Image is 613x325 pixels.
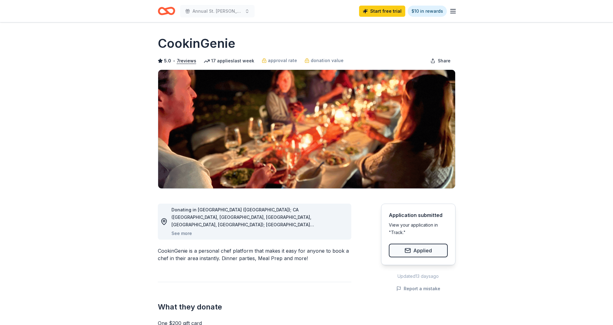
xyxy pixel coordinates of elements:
[158,70,455,188] img: Image for CookinGenie
[389,221,448,236] div: View your application in "Track."
[304,57,344,64] a: donation value
[381,273,455,280] div: Updated 13 days ago
[180,5,255,17] button: Annual St. [PERSON_NAME] Festival
[408,6,447,17] a: $10 in rewards
[311,57,344,64] span: donation value
[262,57,297,64] a: approval rate
[158,35,235,52] h1: CookinGenie
[158,302,351,312] h2: What they donate
[164,57,171,65] span: 5.0
[193,7,242,15] span: Annual St. [PERSON_NAME] Festival
[389,244,448,257] button: Applied
[204,57,254,65] div: 17 applies last week
[425,55,455,67] button: Share
[359,6,405,17] a: Start free trial
[413,246,432,255] span: Applied
[171,230,192,237] button: See more
[438,57,451,65] span: Share
[396,285,440,292] button: Report a mistake
[158,4,175,18] a: Home
[268,57,297,64] span: approval rate
[389,211,448,219] div: Application submitted
[173,58,175,63] span: •
[177,57,196,65] button: 7reviews
[158,247,351,262] div: CookinGenie is a personal chef platform that makes it easy for anyone to book a chef in their are...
